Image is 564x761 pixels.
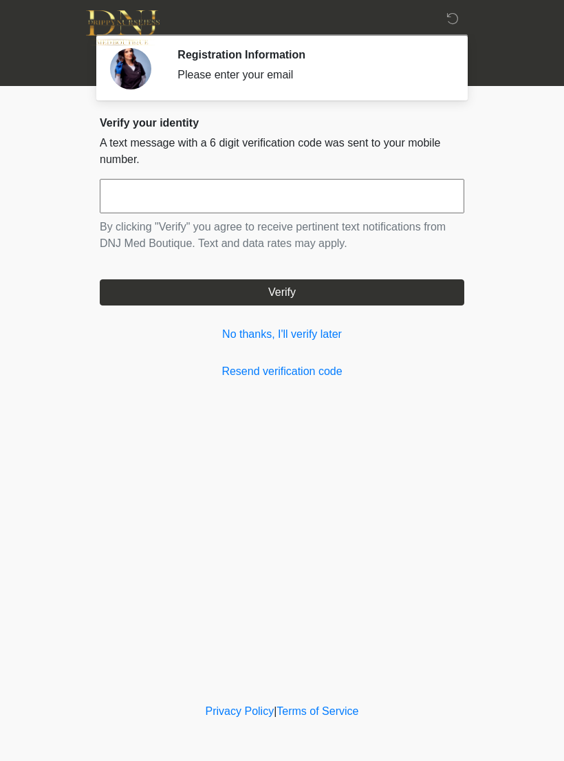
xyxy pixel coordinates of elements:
a: Privacy Policy [206,705,274,717]
div: Please enter your email [177,67,444,83]
a: | [274,705,276,717]
button: Verify [100,279,464,306]
a: Resend verification code [100,363,464,380]
a: No thanks, I'll verify later [100,326,464,343]
h2: Verify your identity [100,116,464,129]
img: Agent Avatar [110,48,151,89]
p: A text message with a 6 digit verification code was sent to your mobile number. [100,135,464,168]
a: Terms of Service [276,705,358,717]
p: By clicking "Verify" you agree to receive pertinent text notifications from DNJ Med Boutique. Tex... [100,219,464,252]
img: DNJ Med Boutique Logo [86,10,160,45]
